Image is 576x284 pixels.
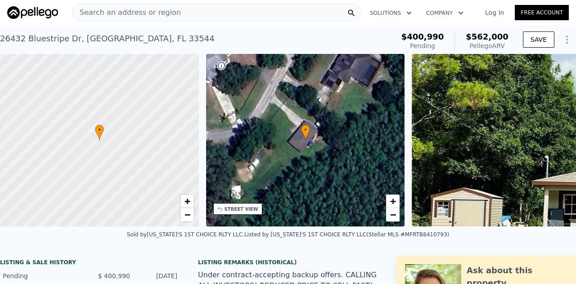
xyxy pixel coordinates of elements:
div: • [95,124,104,140]
a: Zoom out [386,208,400,222]
div: • [301,124,310,140]
div: Pending [401,41,444,50]
span: + [390,195,396,207]
span: − [184,209,190,220]
a: Log In [474,8,515,17]
div: Listed by [US_STATE]'S 1ST CHOICE RLTY LLC (Stellar MLS #MFRTB8410793) [244,231,449,238]
div: STREET VIEW [225,206,258,213]
button: Company [419,5,471,21]
div: Pellego ARV [466,41,508,50]
button: SAVE [523,31,554,48]
div: Listing Remarks (Historical) [198,259,378,266]
span: • [301,126,310,134]
span: − [390,209,396,220]
span: $400,990 [401,32,444,41]
span: $562,000 [466,32,508,41]
a: Free Account [515,5,569,20]
button: Show Options [558,31,576,49]
span: Search an address or region [72,7,181,18]
span: $ 400,990 [98,272,130,280]
span: • [95,126,104,134]
button: Solutions [363,5,419,21]
div: Sold by [US_STATE]'S 1ST CHOICE RLTY LLC . [127,231,244,238]
div: [DATE] [137,271,177,280]
img: Pellego [7,6,58,19]
div: Pending [3,271,83,280]
a: Zoom in [180,195,194,208]
span: + [184,195,190,207]
a: Zoom in [386,195,400,208]
a: Zoom out [180,208,194,222]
